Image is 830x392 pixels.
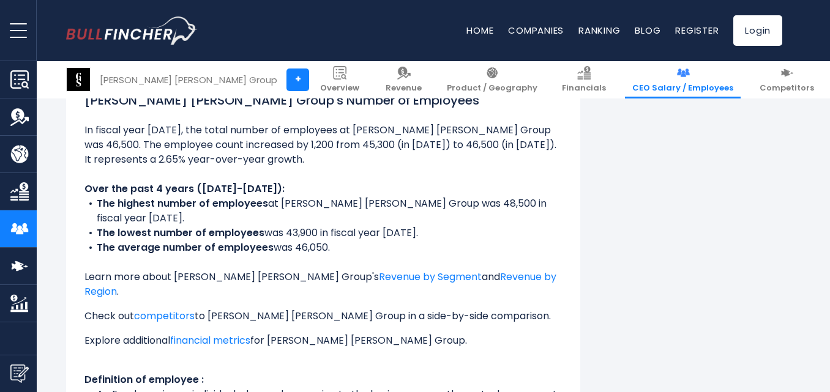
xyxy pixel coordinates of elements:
[84,270,562,299] p: Learn more about [PERSON_NAME] [PERSON_NAME] Group's and .
[134,309,195,323] a: competitors
[578,24,620,37] a: Ranking
[66,17,198,45] a: Go to homepage
[84,226,562,240] li: was 43,900 in fiscal year [DATE].
[97,196,268,210] b: The highest number of employees
[97,240,274,254] b: The average number of employees
[84,91,562,109] h1: [PERSON_NAME] [PERSON_NAME] Group's Number of Employees
[752,61,821,98] a: Competitors
[760,83,814,94] span: Competitors
[447,83,537,94] span: Product / Geography
[320,83,359,94] span: Overview
[84,240,562,255] li: was 46,050.
[84,372,204,386] b: Definition of employee :
[313,61,367,98] a: Overview
[386,83,422,94] span: Revenue
[286,68,309,91] a: +
[733,15,782,46] a: Login
[379,270,482,284] a: Revenue by Segment
[625,61,741,98] a: CEO Salary / Employees
[84,333,562,348] p: Explore additional for [PERSON_NAME] [PERSON_NAME] Group.
[562,83,606,94] span: Financials
[632,83,733,94] span: CEO Salary / Employees
[84,309,562,324] p: Check out to [PERSON_NAME] [PERSON_NAME] Group in a side-by-side comparison.
[635,24,660,37] a: Blog
[555,61,613,98] a: Financials
[84,123,562,167] li: In fiscal year [DATE], the total number of employees at [PERSON_NAME] [PERSON_NAME] Group was 46,...
[439,61,545,98] a: Product / Geography
[466,24,493,37] a: Home
[67,68,90,91] img: GS logo
[100,73,277,87] div: [PERSON_NAME] [PERSON_NAME] Group
[170,333,250,347] a: financial metrics
[84,270,556,298] a: Revenue by Region
[508,24,564,37] a: Companies
[84,182,285,196] b: Over the past 4 years ([DATE]-[DATE]):
[378,61,429,98] a: Revenue
[97,226,264,240] b: The lowest number of employees
[675,24,719,37] a: Register
[66,17,198,45] img: bullfincher logo
[84,196,562,226] li: at [PERSON_NAME] [PERSON_NAME] Group was 48,500 in fiscal year [DATE].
